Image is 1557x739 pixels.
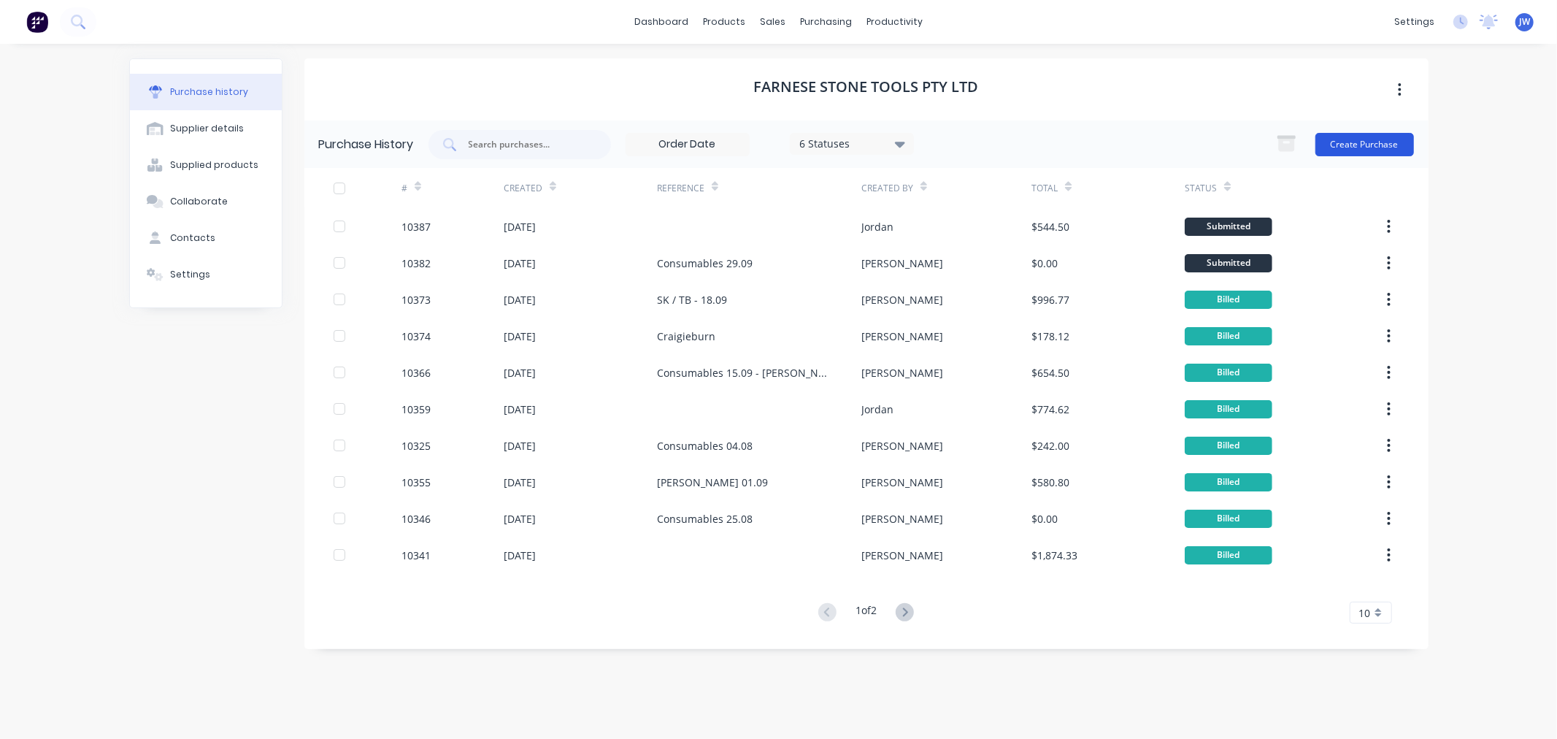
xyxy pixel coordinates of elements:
[401,548,431,563] div: 10341
[1185,291,1272,309] div: Billed
[657,256,753,271] div: Consumables 29.09
[627,11,696,33] a: dashboard
[1185,364,1272,382] div: Billed
[861,438,943,453] div: [PERSON_NAME]
[401,292,431,307] div: 10373
[861,548,943,563] div: [PERSON_NAME]
[504,182,542,195] div: Created
[657,511,753,527] div: Consumables 25.08
[1031,329,1069,344] div: $178.12
[1185,510,1272,528] div: Billed
[1031,256,1058,271] div: $0.00
[504,329,536,344] div: [DATE]
[504,256,536,271] div: [DATE]
[754,78,979,96] h1: Farnese Stone Tools Pty Ltd
[861,182,913,195] div: Created By
[130,220,282,256] button: Contacts
[861,402,893,417] div: Jordan
[504,219,536,234] div: [DATE]
[170,231,215,245] div: Contacts
[1031,292,1069,307] div: $996.77
[861,365,943,380] div: [PERSON_NAME]
[856,602,877,624] div: 1 of 2
[859,11,930,33] div: productivity
[1031,365,1069,380] div: $654.50
[170,85,248,99] div: Purchase history
[130,74,282,110] button: Purchase history
[504,292,536,307] div: [DATE]
[657,182,704,195] div: Reference
[799,136,904,151] div: 6 Statuses
[1519,15,1530,28] span: JW
[1031,475,1069,490] div: $580.80
[170,268,210,281] div: Settings
[401,402,431,417] div: 10359
[696,11,753,33] div: products
[504,438,536,453] div: [DATE]
[401,329,431,344] div: 10374
[657,475,768,490] div: [PERSON_NAME] 01.09
[1185,327,1272,345] div: Billed
[130,110,282,147] button: Supplier details
[319,136,414,153] div: Purchase History
[170,122,244,135] div: Supplier details
[1031,182,1058,195] div: Total
[1185,437,1272,455] div: Billed
[1031,219,1069,234] div: $544.50
[861,475,943,490] div: [PERSON_NAME]
[504,475,536,490] div: [DATE]
[1185,473,1272,491] div: Billed
[401,438,431,453] div: 10325
[1359,605,1371,621] span: 10
[657,292,727,307] div: SK / TB - 18.09
[1185,182,1217,195] div: Status
[861,256,943,271] div: [PERSON_NAME]
[1185,218,1272,236] div: Submitted
[861,219,893,234] div: Jordan
[861,292,943,307] div: [PERSON_NAME]
[504,402,536,417] div: [DATE]
[401,182,407,195] div: #
[1185,254,1272,272] div: Submitted
[401,511,431,527] div: 10346
[504,365,536,380] div: [DATE]
[861,329,943,344] div: [PERSON_NAME]
[170,195,228,208] div: Collaborate
[401,219,431,234] div: 10387
[130,183,282,220] button: Collaborate
[1185,546,1272,564] div: Billed
[130,256,282,293] button: Settings
[1387,11,1442,33] div: settings
[1031,511,1058,527] div: $0.00
[1185,400,1272,418] div: Billed
[1031,402,1069,417] div: $774.62
[657,438,753,453] div: Consumables 04.08
[1031,548,1077,563] div: $1,874.33
[793,11,859,33] div: purchasing
[504,548,536,563] div: [DATE]
[401,256,431,271] div: 10382
[1315,133,1414,156] button: Create Purchase
[657,365,832,380] div: Consumables 15.09 - [PERSON_NAME]
[626,134,749,156] input: Order Date
[401,365,431,380] div: 10366
[1031,438,1069,453] div: $242.00
[753,11,793,33] div: sales
[401,475,431,490] div: 10355
[130,147,282,183] button: Supplied products
[26,11,48,33] img: Factory
[170,158,258,172] div: Supplied products
[657,329,715,344] div: Craigieburn
[861,511,943,527] div: [PERSON_NAME]
[467,137,588,152] input: Search purchases...
[504,511,536,527] div: [DATE]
